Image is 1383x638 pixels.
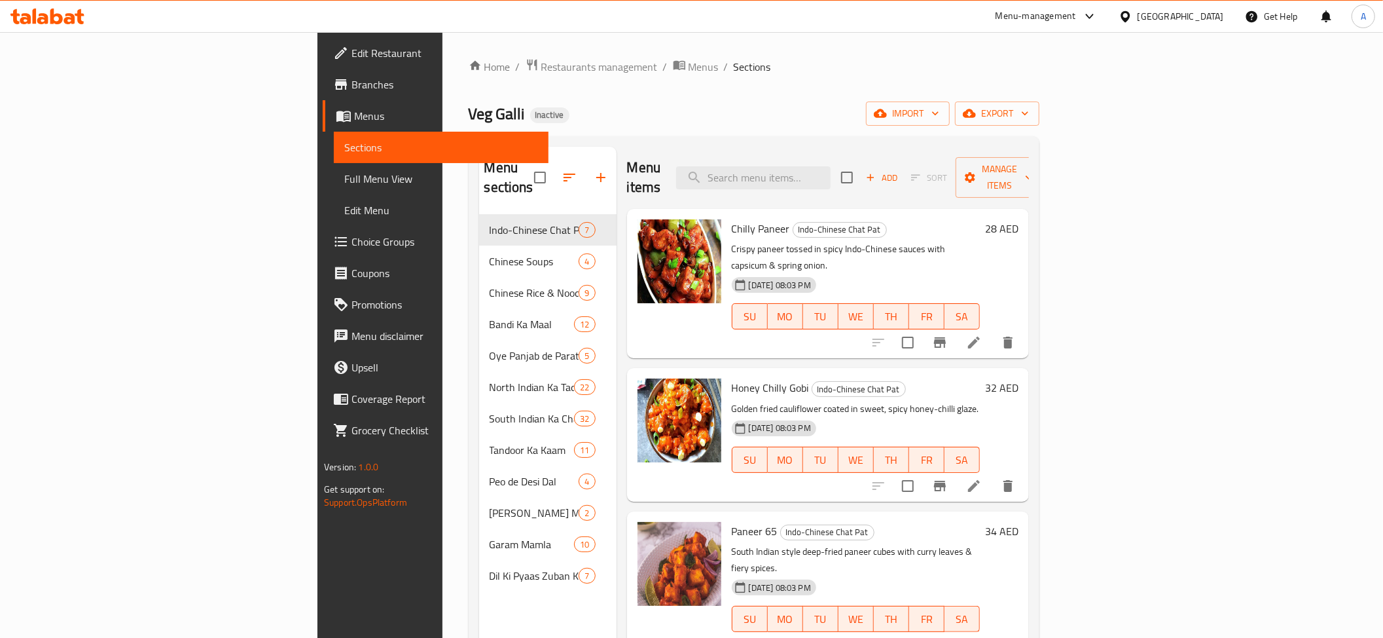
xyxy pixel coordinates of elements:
[992,327,1024,358] button: delete
[732,219,790,238] span: Chilly Paneer
[738,307,763,326] span: SU
[351,265,538,281] span: Coupons
[479,466,617,497] div: Peo de Desi Dal4
[324,459,356,476] span: Version:
[490,379,575,395] span: North Indian Ka Tadka
[944,303,980,329] button: SA
[530,109,569,121] span: Inactive
[874,303,909,329] button: TH
[803,606,838,632] button: TU
[924,470,956,502] button: Branch-specific-item
[732,544,980,576] p: South Indian style deep-fried paneer cubes with curry leaves & fiery spices.
[738,451,763,470] span: SU
[955,102,1039,126] button: export
[627,158,661,197] h2: Menu items
[1138,9,1224,24] div: [GEOGRAPHIC_DATA]
[490,316,575,332] span: Bandi Ka Maal
[744,422,816,434] span: [DATE] 08:03 PM
[992,470,1024,502] button: delete
[676,166,831,189] input: search
[490,474,579,489] div: Peo de Desi Dal
[773,307,798,326] span: MO
[351,328,538,344] span: Menu disclaimer
[579,476,594,488] span: 4
[879,451,904,470] span: TH
[950,451,975,470] span: SA
[479,340,617,371] div: Oye Panjab de Parathas5
[861,168,903,188] span: Add item
[526,58,658,75] a: Restaurants management
[354,108,538,124] span: Menus
[768,447,803,473] button: MO
[541,59,658,75] span: Restaurants management
[734,59,771,75] span: Sections
[479,371,617,403] div: North Indian Ka Tadka22
[579,253,595,269] div: items
[574,536,595,552] div: items
[894,329,922,356] span: Select to update
[575,538,594,551] span: 10
[490,505,579,521] span: [PERSON_NAME] Meetha
[689,59,719,75] span: Menus
[479,277,617,309] div: Chinese Rice & Noodles9
[914,307,939,326] span: FR
[793,222,887,238] div: Indo-Chinese Chat Pat
[351,297,538,312] span: Promotions
[334,163,548,195] a: Full Menu View
[808,451,833,470] span: TU
[490,568,579,584] span: Dil Ki Pyaas Zuban K Raastey
[874,447,909,473] button: TH
[732,378,809,398] span: Honey Chilly Gobi
[323,383,548,415] a: Coverage Report
[479,497,617,529] div: [PERSON_NAME] Meetha2
[844,307,869,326] span: WE
[351,391,538,407] span: Coverage Report
[526,164,554,191] span: Select all sections
[479,246,617,277] div: Chinese Soups4
[469,58,1039,75] nav: breadcrumb
[490,442,575,458] span: Tandoor Ka Kaam
[579,255,594,268] span: 4
[579,570,594,582] span: 7
[879,610,904,629] span: TH
[479,434,617,466] div: Tandoor Ka Kaam11
[838,303,874,329] button: WE
[344,171,538,187] span: Full Menu View
[914,451,939,470] span: FR
[909,606,944,632] button: FR
[490,222,579,238] span: Indo-Chinese Chat Pat
[490,285,579,301] span: Chinese Rice & Noodles
[579,285,595,301] div: items
[324,494,407,511] a: Support.OpsPlatform
[579,350,594,362] span: 5
[574,411,595,426] div: items
[579,224,594,236] span: 7
[334,132,548,163] a: Sections
[479,309,617,340] div: Bandi Ka Maal12
[803,447,838,473] button: TU
[479,529,617,560] div: Garam Mamla10
[323,289,548,320] a: Promotions
[966,335,982,350] a: Edit menu item
[773,610,798,629] span: MO
[732,303,768,329] button: SU
[944,447,980,473] button: SA
[579,222,595,238] div: items
[874,606,909,632] button: TH
[490,411,575,426] span: South Indian Ka Chaska
[744,582,816,594] span: [DATE] 08:03 PM
[574,316,595,332] div: items
[950,610,975,629] span: SA
[490,536,575,552] span: Garam Mamla
[879,307,904,326] span: TH
[732,521,778,541] span: Paneer 65
[732,447,768,473] button: SU
[985,379,1018,397] h6: 32 AED
[579,474,595,489] div: items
